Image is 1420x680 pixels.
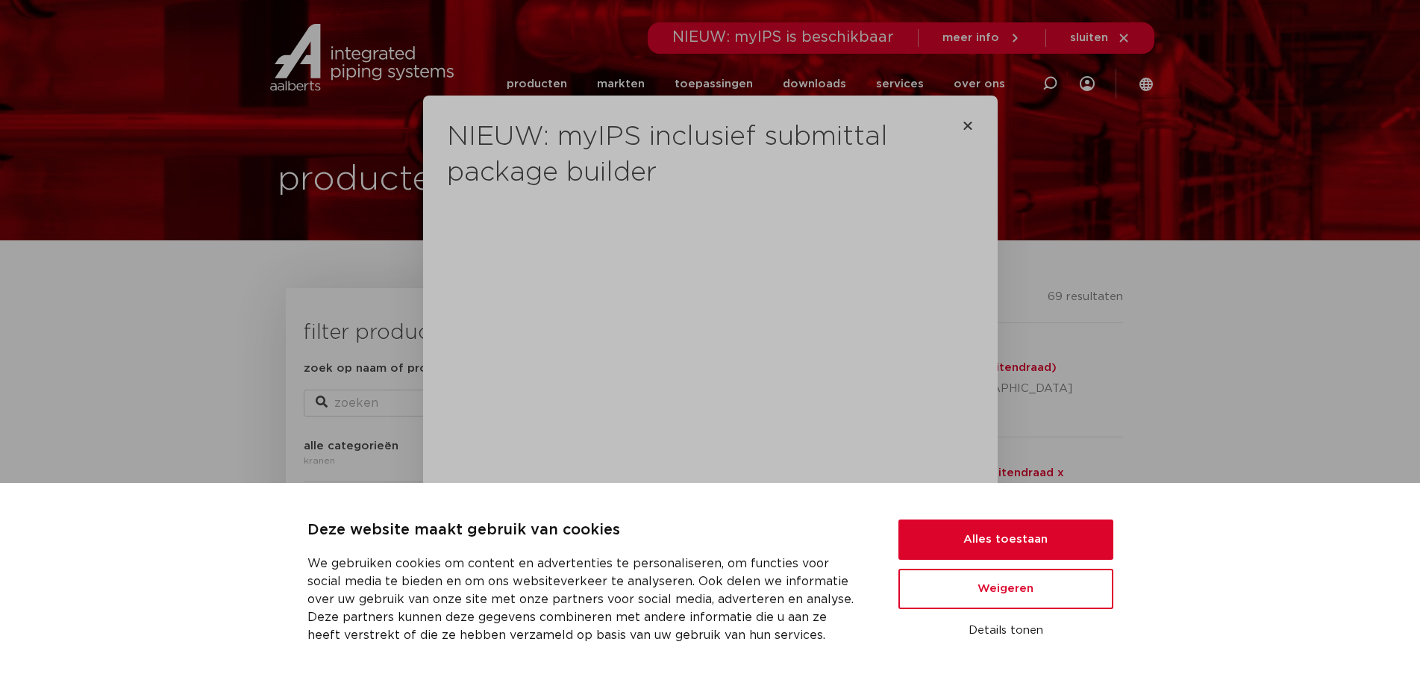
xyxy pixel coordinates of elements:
[898,520,1113,560] button: Alles toestaan
[898,569,1113,609] button: Weigeren
[962,119,974,131] a: Close
[307,555,863,644] p: We gebruiken cookies om content en advertenties te personaliseren, om functies voor social media ...
[447,119,974,191] h2: NIEUW: myIPS inclusief submittal package builder
[307,519,863,543] p: Deze website maakt gebruik van cookies
[898,618,1113,643] button: Details tonen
